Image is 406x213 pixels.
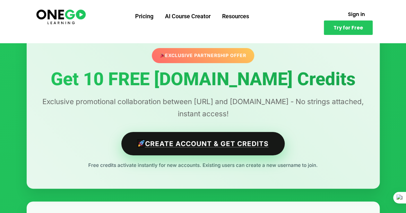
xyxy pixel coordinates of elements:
a: Sign in [340,8,373,20]
img: 🎉 [160,53,165,58]
a: Resources [216,8,255,25]
span: Try for Free [333,25,363,30]
a: Try for Free [324,20,373,35]
h1: Get 10 FREE [DOMAIN_NAME] Credits [39,70,367,89]
span: Sign in [348,12,365,17]
p: Free credits activate instantly for new accounts. Existing users can create a new username to join. [39,161,367,169]
img: 🚀 [138,140,145,147]
p: Exclusive promotional collaboration between [URL] and [DOMAIN_NAME] - No strings attached, instan... [39,95,367,120]
a: Create Account & Get Credits [121,132,285,155]
div: Exclusive Partnership Offer [152,48,254,63]
a: AI Course Creator [159,8,216,25]
a: Pricing [129,8,159,25]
